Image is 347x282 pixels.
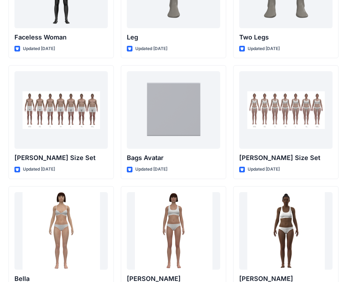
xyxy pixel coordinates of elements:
p: Updated [DATE] [248,166,280,173]
p: [PERSON_NAME] Size Set [14,153,108,163]
a: Bella [14,192,108,270]
p: Bags Avatar [127,153,220,163]
p: Updated [DATE] [23,45,55,53]
a: Oliver Size Set [14,71,108,149]
p: Two Legs [239,32,333,42]
p: Updated [DATE] [135,166,167,173]
a: Emma [127,192,220,270]
p: Faceless Woman [14,32,108,42]
p: [PERSON_NAME] Size Set [239,153,333,163]
a: Gabrielle [239,192,333,270]
p: Updated [DATE] [135,45,167,53]
p: Updated [DATE] [248,45,280,53]
p: Leg [127,32,220,42]
p: Updated [DATE] [23,166,55,173]
a: Bags Avatar [127,71,220,149]
a: Olivia Size Set [239,71,333,149]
